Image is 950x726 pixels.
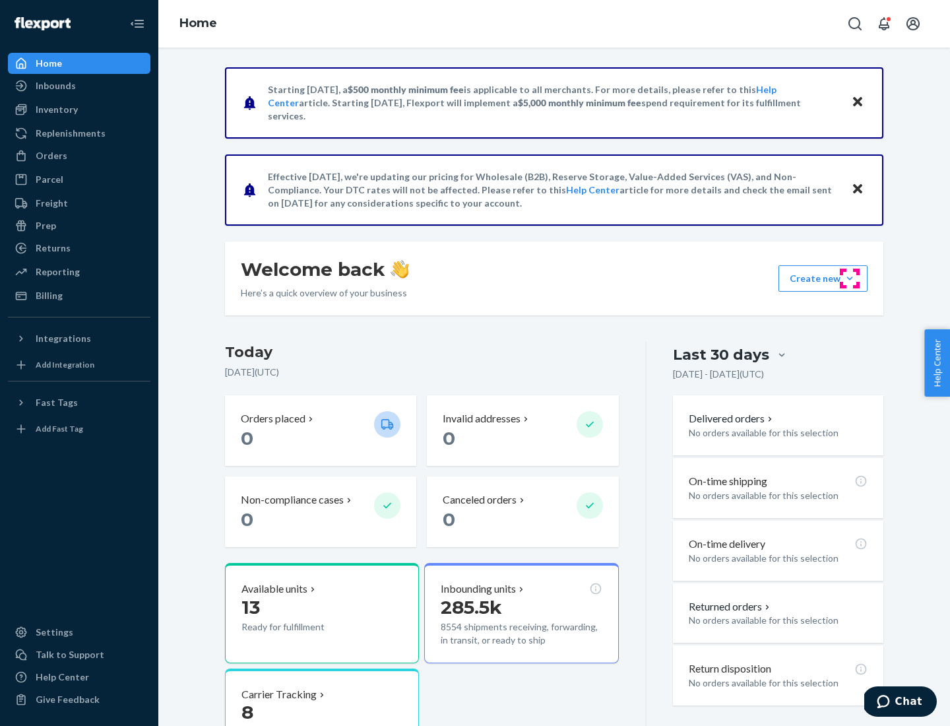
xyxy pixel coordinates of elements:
div: Help Center [36,671,89,684]
button: Close Navigation [124,11,150,37]
button: Returned orders [689,599,773,614]
div: Replenishments [36,127,106,140]
a: Add Integration [8,354,150,376]
p: Here’s a quick overview of your business [241,286,409,300]
button: Orders placed 0 [225,395,416,466]
span: 285.5k [441,596,502,618]
p: Orders placed [241,411,305,426]
a: Billing [8,285,150,306]
span: 8 [241,701,253,723]
img: Flexport logo [15,17,71,30]
div: Add Integration [36,359,94,370]
div: Inbounds [36,79,76,92]
div: Billing [36,289,63,302]
iframe: Opens a widget where you can chat to one of our agents [864,686,937,719]
span: 0 [443,427,455,449]
div: Settings [36,626,73,639]
div: Prep [36,219,56,232]
a: Home [179,16,217,30]
button: Talk to Support [8,644,150,665]
div: Add Fast Tag [36,423,83,434]
a: Inventory [8,99,150,120]
button: Open notifications [871,11,897,37]
p: Invalid addresses [443,411,521,426]
span: 0 [443,508,455,531]
p: No orders available for this selection [689,614,868,627]
button: Delivered orders [689,411,775,426]
p: On-time shipping [689,474,767,489]
div: Talk to Support [36,648,104,661]
button: Give Feedback [8,689,150,710]
a: Home [8,53,150,74]
div: Integrations [36,332,91,345]
p: No orders available for this selection [689,489,868,502]
button: Help Center [924,329,950,397]
a: Freight [8,193,150,214]
p: No orders available for this selection [689,552,868,565]
p: Non-compliance cases [241,492,344,508]
div: Reporting [36,265,80,279]
div: Last 30 days [673,345,769,365]
a: Replenishments [8,123,150,144]
div: Inventory [36,103,78,116]
div: Freight [36,197,68,210]
p: Effective [DATE], we're updating our pricing for Wholesale (B2B), Reserve Storage, Value-Added Se... [268,170,839,210]
div: Parcel [36,173,63,186]
button: Open Search Box [842,11,868,37]
a: Settings [8,622,150,643]
button: Inbounding units285.5k8554 shipments receiving, forwarding, in transit, or ready to ship [424,563,618,663]
p: Ready for fulfillment [241,620,364,634]
span: 0 [241,508,253,531]
div: Fast Tags [36,396,78,409]
p: Inbounding units [441,581,516,597]
p: [DATE] - [DATE] ( UTC ) [673,368,764,381]
p: 8554 shipments receiving, forwarding, in transit, or ready to ship [441,620,602,647]
h3: Today [225,342,619,363]
a: Returns [8,238,150,259]
p: [DATE] ( UTC ) [225,366,619,379]
button: Fast Tags [8,392,150,413]
button: Open account menu [900,11,926,37]
a: Inbounds [8,75,150,96]
span: 13 [241,596,260,618]
a: Add Fast Tag [8,418,150,440]
button: Close [849,180,866,199]
button: Close [849,93,866,112]
ol: breadcrumbs [169,5,228,43]
button: Create new [778,265,868,292]
a: Parcel [8,169,150,190]
p: Canceled orders [443,492,517,508]
span: $500 monthly minimum fee [348,84,464,95]
p: No orders available for this selection [689,426,868,440]
a: Prep [8,215,150,236]
a: Orders [8,145,150,166]
span: $5,000 monthly minimum fee [518,97,641,108]
a: Help Center [8,667,150,688]
button: Integrations [8,328,150,349]
div: Give Feedback [36,693,100,706]
p: Available units [241,581,307,597]
a: Help Center [566,184,619,195]
button: Invalid addresses 0 [427,395,618,466]
button: Canceled orders 0 [427,477,618,547]
p: On-time delivery [689,537,765,552]
div: Home [36,57,62,70]
div: Returns [36,242,71,255]
p: Return disposition [689,661,771,676]
p: Carrier Tracking [241,687,317,702]
a: Reporting [8,261,150,282]
button: Non-compliance cases 0 [225,477,416,547]
img: hand-wave emoji [391,260,409,279]
p: No orders available for this selection [689,676,868,690]
span: 0 [241,427,253,449]
button: Available units13Ready for fulfillment [225,563,419,663]
div: Orders [36,149,67,162]
h1: Welcome back [241,257,409,281]
p: Starting [DATE], a is applicable to all merchants. For more details, please refer to this article... [268,83,839,123]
